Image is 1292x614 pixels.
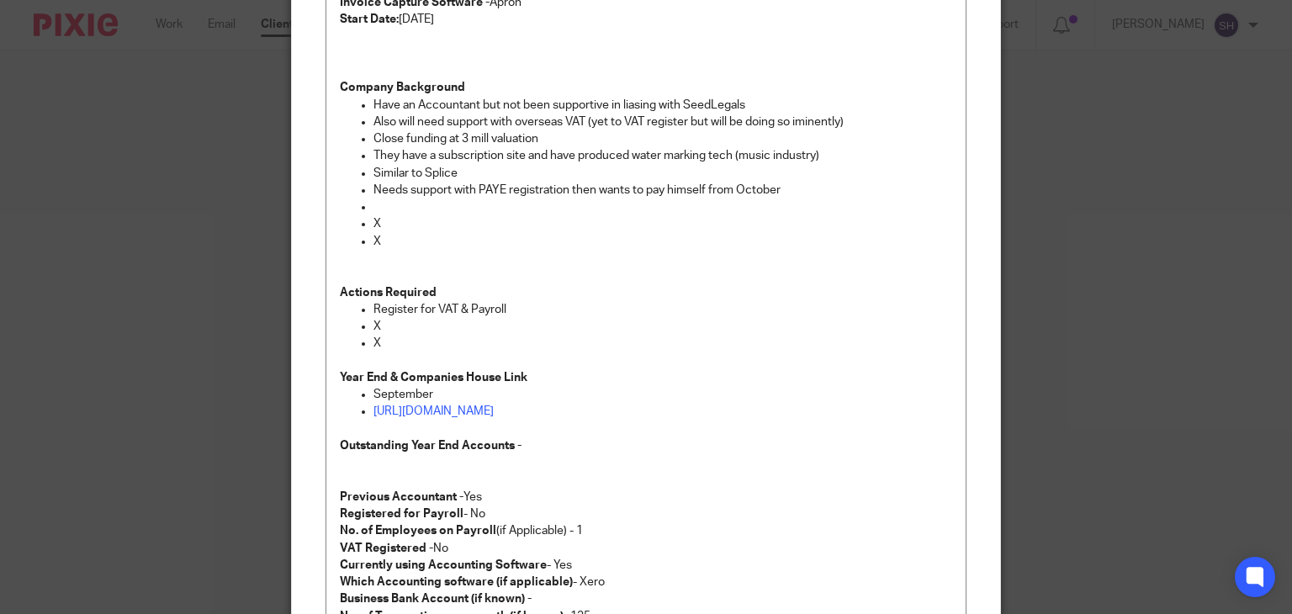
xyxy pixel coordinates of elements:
p: X [373,215,953,232]
p: - No [340,505,953,522]
strong: Outstanding Year End Accounts - [340,440,522,452]
p: September [373,386,953,403]
p: Also will need support with overseas VAT (yet to VAT register but will be doing so iminently) [373,114,953,130]
p: X [373,233,953,250]
p: Similar to Splice [373,165,953,182]
strong: Previous Accountant - [340,491,463,503]
p: Needs support with PAYE registration then wants to pay himself from October [373,182,953,198]
p: No [340,540,953,557]
p: They have a subscription site and have produced water marking tech (music industry) [373,147,953,164]
p: X [373,335,953,352]
strong: Year End & Companies House Link [340,372,527,384]
p: X [373,318,953,335]
p: - Yes [340,557,953,574]
strong: VAT Registered - [340,543,433,554]
p: Close funding at 3 mill valuation [373,130,953,147]
strong: Registered for Payroll [340,508,463,520]
strong: Currently using Accounting Software [340,559,547,571]
strong: Actions Required [340,287,437,299]
p: Register for VAT & Payroll [373,301,953,318]
p: [DATE] [340,11,953,28]
p: (if Applicable) - 1 [340,522,953,539]
strong: Which Accounting software (if applicable) [340,576,573,588]
a: [URL][DOMAIN_NAME] [373,405,494,417]
p: Have an Accountant but not been supportive in liasing with SeedLegals [373,97,953,114]
strong: No. of Employees on Payroll [340,525,496,537]
strong: Business Bank Account (if known) - [340,593,532,605]
p: - Xero [340,574,953,590]
strong: Company Background [340,82,465,93]
strong: Start Date: [340,13,399,25]
p: Yes [340,489,953,505]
